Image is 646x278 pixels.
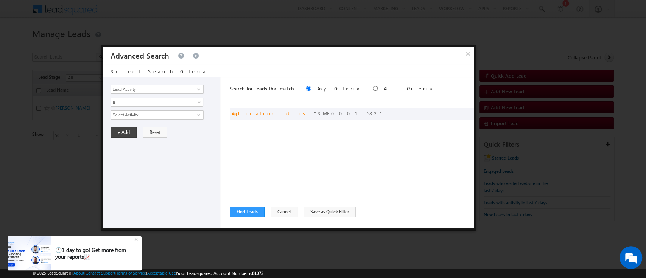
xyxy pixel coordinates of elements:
a: Terms of Service [117,270,146,275]
button: × [462,47,474,60]
h3: Advanced Search [111,47,169,64]
span: Select Search Criteria [111,68,207,75]
a: About [73,270,84,275]
span: SME0001582 [314,110,383,116]
span: Your Leadsquared Account Number is [177,270,263,276]
img: d_60004797649_company_0_60004797649 [13,40,32,50]
div: Chat with us now [39,40,127,50]
span: © 2025 LeadSquared | | | | | [32,270,263,277]
button: + Add [111,127,137,138]
button: Cancel [271,207,297,217]
div: Minimize live chat window [124,4,142,22]
div: 🕛1 day to go! Get more from your reports📈 [55,247,133,260]
a: Is [111,98,203,107]
span: Search for Leads that match [230,85,294,92]
a: Contact Support [86,270,115,275]
input: Type to Search [111,110,204,120]
a: Acceptable Use [147,270,176,275]
textarea: Type your message and hit 'Enter' [10,70,138,212]
button: Save as Quick Filter [304,207,356,217]
button: Reset [143,127,167,138]
span: is [299,110,308,116]
a: Show All Items [193,111,202,119]
div: + [132,234,142,243]
label: All Criteria [384,85,433,92]
input: Type to Search [111,85,204,94]
span: 61073 [252,270,263,276]
img: pictures [8,236,51,270]
label: Any Criteria [317,85,361,92]
span: Is [111,99,193,106]
em: Start Chat [103,219,137,229]
span: Application id [232,110,293,116]
button: Find Leads [230,207,265,217]
a: Show All Items [193,85,202,93]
